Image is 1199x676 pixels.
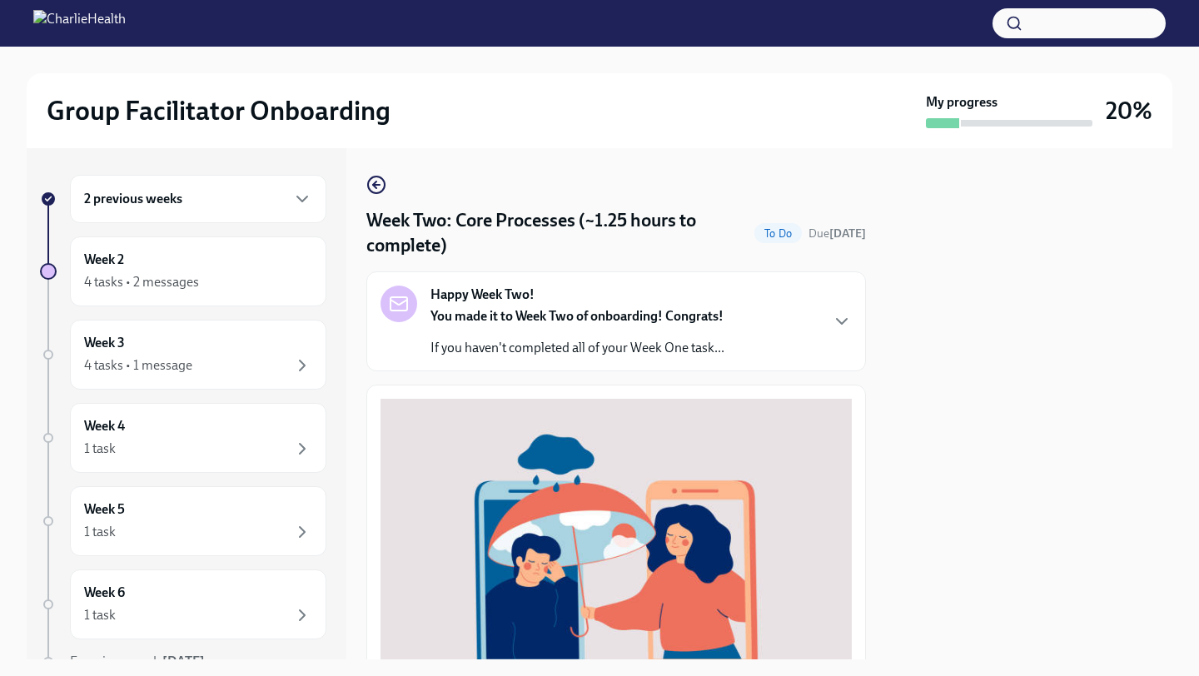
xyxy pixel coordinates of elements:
[40,320,326,390] a: Week 34 tasks • 1 message
[84,356,192,375] div: 4 tasks • 1 message
[430,286,535,304] strong: Happy Week Two!
[84,584,125,602] h6: Week 6
[829,226,866,241] strong: [DATE]
[70,654,205,669] span: Experience ends
[40,403,326,473] a: Week 41 task
[84,500,125,519] h6: Week 5
[33,10,126,37] img: CharlieHealth
[84,190,182,208] h6: 2 previous weeks
[84,251,124,269] h6: Week 2
[84,334,125,352] h6: Week 3
[430,308,724,324] strong: You made it to Week Two of onboarding! Congrats!
[40,236,326,306] a: Week 24 tasks • 2 messages
[47,94,391,127] h2: Group Facilitator Onboarding
[84,606,116,624] div: 1 task
[70,175,326,223] div: 2 previous weeks
[162,654,205,669] strong: [DATE]
[84,440,116,458] div: 1 task
[84,523,116,541] div: 1 task
[84,417,125,435] h6: Week 4
[40,486,326,556] a: Week 51 task
[40,569,326,639] a: Week 61 task
[366,208,748,258] h4: Week Two: Core Processes (~1.25 hours to complete)
[808,226,866,241] span: October 13th, 2025 10:00
[430,339,724,357] p: If you haven't completed all of your Week One task...
[1106,96,1152,126] h3: 20%
[84,273,199,291] div: 4 tasks • 2 messages
[926,93,998,112] strong: My progress
[754,227,802,240] span: To Do
[808,226,866,241] span: Due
